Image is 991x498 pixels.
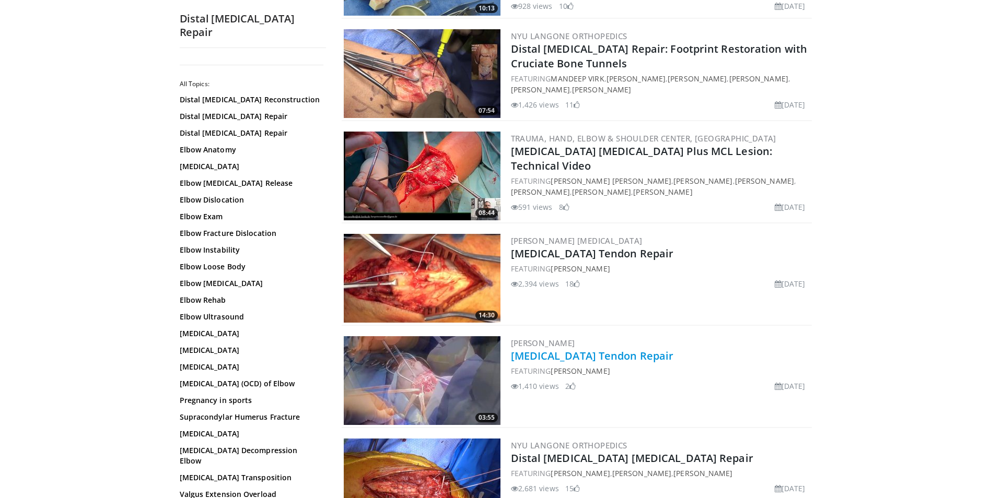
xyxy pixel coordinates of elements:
a: [PERSON_NAME] [607,74,666,84]
a: [PERSON_NAME] [PERSON_NAME] [551,176,671,186]
a: Elbow Rehab [180,295,321,305]
a: Pregnancy in sports [180,395,321,406]
li: 2,394 views [511,278,559,289]
a: [PERSON_NAME] [735,176,794,186]
a: Mandeep Virk [551,74,604,84]
a: Elbow Anatomy [180,145,321,155]
a: [MEDICAL_DATA] [180,161,321,172]
a: [PERSON_NAME] [633,187,692,197]
a: [PERSON_NAME] [MEDICAL_DATA] [511,235,643,246]
a: Elbow Fracture Dislocation [180,228,321,239]
li: [DATE] [775,99,806,110]
li: 15 [565,483,580,494]
div: FEATURING [511,365,810,376]
li: [DATE] [775,483,806,494]
a: Distal [MEDICAL_DATA] Reconstruction [180,94,321,105]
a: [MEDICAL_DATA] [180,328,321,339]
a: Distal [MEDICAL_DATA] [MEDICAL_DATA] Repair [511,451,753,465]
a: 03:55 [344,336,500,425]
a: [MEDICAL_DATA] [MEDICAL_DATA] Plus MCL Lesion: Technical Video [511,144,773,173]
li: 591 views [511,201,553,212]
li: 1,426 views [511,99,559,110]
li: 928 views [511,1,553,11]
a: Elbow Instability [180,245,321,255]
div: FEATURING , , , , , [511,73,810,95]
a: [MEDICAL_DATA] [180,362,321,372]
li: [DATE] [775,1,806,11]
span: 07:54 [475,106,498,115]
div: FEATURING , , , , , [511,175,810,197]
li: 10 [559,1,574,11]
a: Elbow Exam [180,211,321,222]
li: 2 [565,381,576,392]
h2: Distal [MEDICAL_DATA] Repair [180,12,326,39]
a: [PERSON_NAME] [551,468,610,478]
a: [MEDICAL_DATA] Decompression Elbow [180,445,321,466]
span: 08:44 [475,208,498,218]
a: NYU Langone Orthopedics [511,440,627,450]
a: Distal [MEDICAL_DATA] Repair [180,128,321,138]
a: Elbow Dislocation [180,195,321,205]
li: 11 [565,99,580,110]
a: 14:30 [344,234,500,323]
img: b7ad0b0f-e483-4f68-b434-a981abfd45d9.300x170_q85_crop-smart_upscale.jpg [344,29,500,118]
a: [PERSON_NAME] [729,74,788,84]
a: [PERSON_NAME] [572,187,631,197]
a: [PERSON_NAME] [551,366,610,376]
img: 7288028d-ccd3-4b75-87a9-b812fc2bca4d.300x170_q85_crop-smart_upscale.jpg [344,336,500,425]
img: 6a6e9558-0043-4c14-9335-946eb41604d1.300x170_q85_crop-smart_upscale.jpg [344,234,500,323]
a: NYU Langone Orthopedics [511,31,627,41]
li: [DATE] [775,201,806,212]
a: [PERSON_NAME] [511,338,575,348]
a: [PERSON_NAME] [668,74,727,84]
li: 18 [565,278,580,289]
a: [MEDICAL_DATA] [180,345,321,355]
a: [PERSON_NAME] [673,176,732,186]
span: 03:55 [475,413,498,422]
div: FEATURING [511,263,810,274]
a: Elbow [MEDICAL_DATA] [180,278,321,289]
a: 07:54 [344,29,500,118]
a: Distal [MEDICAL_DATA] Repair: Footprint Restoration with Cruciate Bone Tunnels [511,42,808,70]
li: [DATE] [775,278,806,289]
a: Elbow [MEDICAL_DATA] Release [180,178,321,188]
a: [MEDICAL_DATA] (OCD) of Elbow [180,378,321,389]
a: [PERSON_NAME] [572,85,631,94]
a: Elbow Ultrasound [180,312,321,322]
a: [MEDICAL_DATA] [180,429,321,439]
a: Elbow Loose Body [180,262,321,272]
a: [MEDICAL_DATA] Tendon Repair [511,246,674,260]
a: [MEDICAL_DATA] Transposition [180,472,321,483]
a: [PERSON_NAME] [511,187,570,197]
li: 8 [559,201,569,212]
a: [PERSON_NAME] [673,468,732,478]
a: [PERSON_NAME] [551,264,610,274]
a: Trauma, Hand, Elbow & Shoulder Center, [GEOGRAPHIC_DATA] [511,133,776,144]
a: [PERSON_NAME] [511,85,570,94]
li: [DATE] [775,381,806,392]
li: 1,410 views [511,381,559,392]
a: Supracondylar Humerus Fracture [180,412,321,422]
li: 2,681 views [511,483,559,494]
span: 10:13 [475,4,498,13]
div: FEATURING , , [511,468,810,479]
a: Distal [MEDICAL_DATA] Repair [180,111,321,122]
a: 08:44 [344,132,500,220]
img: bbb8dafa-53b9-4e0e-a695-23d9e92bba9b.300x170_q85_crop-smart_upscale.jpg [344,132,500,220]
a: [MEDICAL_DATA] Tendon Repair [511,349,674,363]
span: 14:30 [475,311,498,320]
a: [PERSON_NAME] [612,468,671,478]
h2: All Topics: [180,80,323,88]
